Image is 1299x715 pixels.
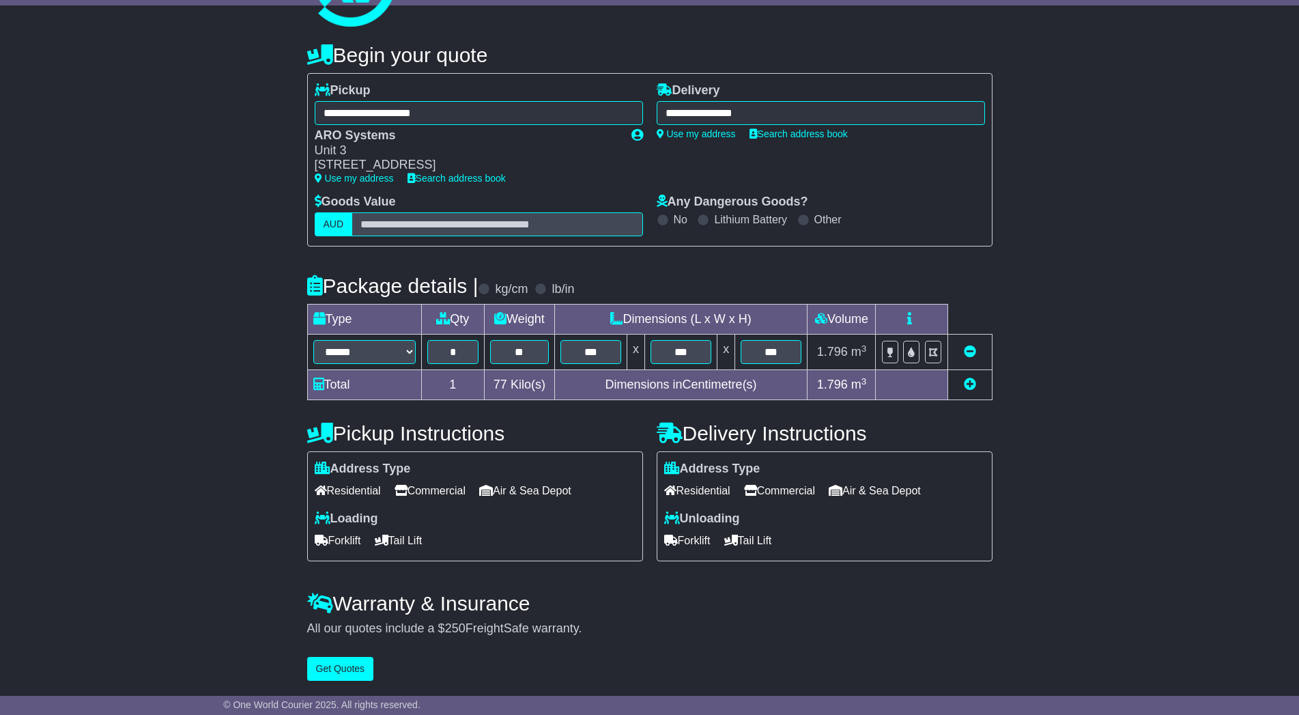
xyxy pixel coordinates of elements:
td: Weight [485,305,555,335]
span: Tail Lift [375,530,423,551]
h4: Warranty & Insurance [307,592,993,615]
span: 77 [494,378,507,391]
h4: Delivery Instructions [657,422,993,445]
div: ARO Systems [315,128,618,143]
label: Unloading [664,511,740,527]
label: Delivery [657,83,720,98]
div: [STREET_ADDRESS] [315,158,618,173]
label: No [674,213,687,226]
div: All our quotes include a $ FreightSafe warranty. [307,621,993,636]
td: Qty [421,305,485,335]
span: Forklift [315,530,361,551]
label: AUD [315,212,353,236]
label: Address Type [315,462,411,477]
div: Unit 3 [315,143,618,158]
span: m [851,378,867,391]
td: x [717,335,735,370]
td: Dimensions in Centimetre(s) [554,370,808,400]
td: Dimensions (L x W x H) [554,305,808,335]
label: Goods Value [315,195,396,210]
span: 250 [445,621,466,635]
label: Address Type [664,462,760,477]
label: Any Dangerous Goods? [657,195,808,210]
span: Commercial [744,480,815,501]
span: 1.796 [817,378,848,391]
label: lb/in [552,282,574,297]
td: 1 [421,370,485,400]
a: Search address book [408,173,506,184]
sup: 3 [861,344,867,354]
td: Volume [808,305,876,335]
a: Remove this item [964,345,976,359]
span: Air & Sea Depot [479,480,571,501]
span: © One World Courier 2025. All rights reserved. [223,699,420,710]
span: Residential [664,480,730,501]
sup: 3 [861,376,867,387]
label: Lithium Battery [714,213,787,226]
span: 1.796 [817,345,848,359]
h4: Begin your quote [307,44,993,66]
label: Pickup [315,83,371,98]
td: Total [307,370,421,400]
td: Type [307,305,421,335]
span: m [851,345,867,359]
span: Tail Lift [724,530,772,551]
a: Use my address [657,128,736,139]
span: Residential [315,480,381,501]
a: Search address book [750,128,848,139]
a: Use my address [315,173,394,184]
button: Get Quotes [307,657,374,681]
label: Other [814,213,842,226]
h4: Pickup Instructions [307,422,643,445]
td: x [627,335,644,370]
a: Add new item [964,378,976,391]
label: Loading [315,511,378,527]
h4: Package details | [307,275,479,297]
span: Commercial [395,480,466,501]
span: Air & Sea Depot [829,480,921,501]
label: kg/cm [495,282,528,297]
span: Forklift [664,530,711,551]
td: Kilo(s) [485,370,555,400]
